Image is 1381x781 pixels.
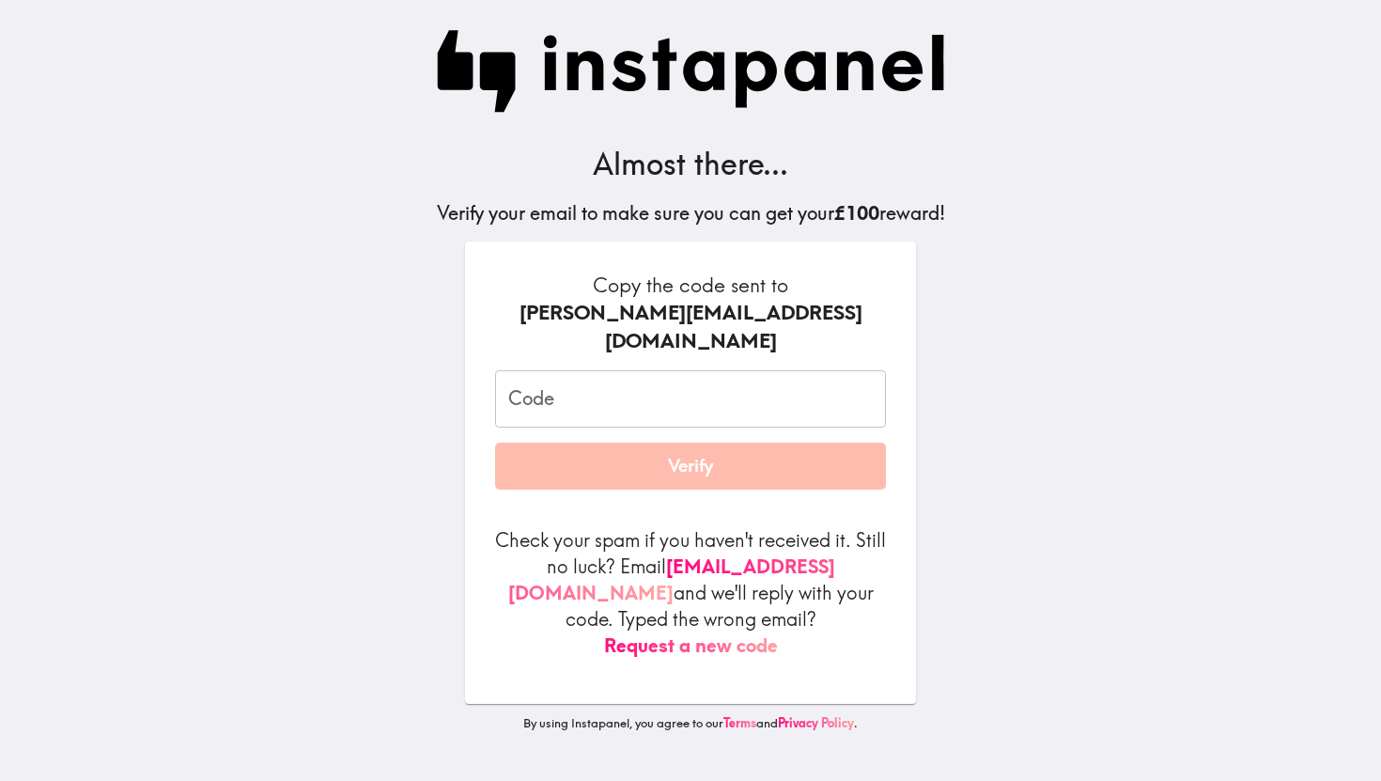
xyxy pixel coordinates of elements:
[465,715,916,732] p: By using Instapanel, you agree to our and .
[495,272,886,355] h6: Copy the code sent to
[508,555,835,604] a: [EMAIL_ADDRESS][DOMAIN_NAME]
[437,200,945,226] h5: Verify your email to make sure you can get your reward!
[437,30,945,113] img: Instapanel
[437,143,945,185] h3: Almost there...
[495,299,886,354] div: [PERSON_NAME][EMAIL_ADDRESS][DOMAIN_NAME]
[834,201,879,225] b: £100
[723,715,756,730] a: Terms
[495,527,886,659] p: Check your spam if you haven't received it. Still no luck? Email and we'll reply with your code. ...
[778,715,854,730] a: Privacy Policy
[604,633,778,659] button: Request a new code
[495,370,886,429] input: xxx_xxx_xxx
[495,443,886,490] button: Verify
